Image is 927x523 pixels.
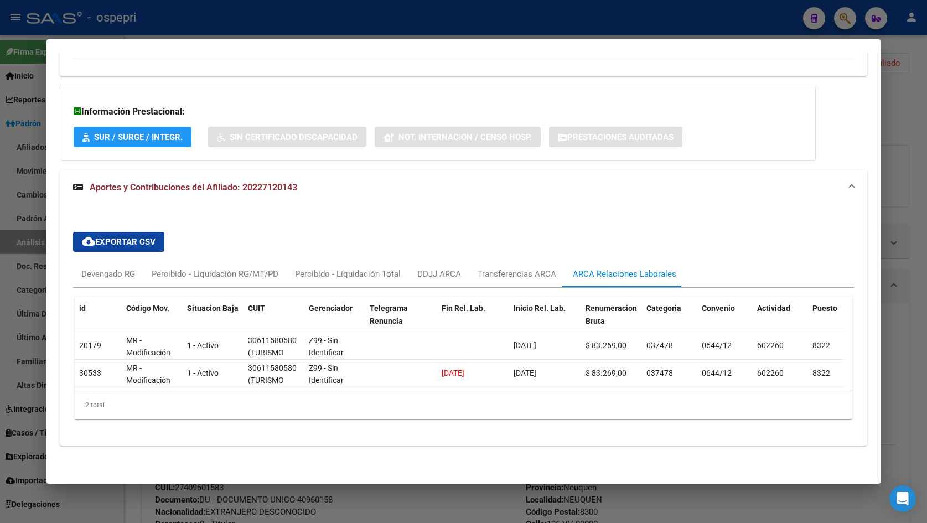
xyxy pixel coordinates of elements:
span: SUR / SURGE / INTEGR. [94,132,183,142]
datatable-header-cell: Código Mov. [122,297,183,345]
datatable-header-cell: Situacion Baja [183,297,244,345]
datatable-header-cell: Telegrama Renuncia [365,297,437,345]
span: Z99 - Sin Identificar [309,336,344,358]
span: Not. Internacion / Censo Hosp. [398,132,532,142]
span: Convenio [702,304,735,313]
span: Prestaciones Auditadas [567,132,674,142]
datatable-header-cell: Fin Rel. Lab. [437,297,509,345]
span: 602260 [757,369,784,377]
div: Devengado RG [81,268,135,280]
mat-expansion-panel-header: Aportes y Contribuciones del Afiliado: 20227120143 [60,170,868,205]
button: Prestaciones Auditadas [549,127,682,147]
datatable-header-cell: CUIT [244,297,304,345]
span: [DATE] [442,369,464,377]
span: 602260 [757,341,784,350]
button: Not. Internacion / Censo Hosp. [375,127,541,147]
span: id [79,304,86,313]
span: Fin Rel. Lab. [442,304,485,313]
span: 037478 [646,369,673,377]
div: 30611580580 [248,334,297,347]
span: Actividad [757,304,790,313]
span: $ 83.269,00 [586,341,626,350]
div: Open Intercom Messenger [889,485,916,512]
datatable-header-cell: Inicio Rel. Lab. [509,297,581,345]
span: Código Mov. [126,304,169,313]
datatable-header-cell: Renumeracion Bruta [581,297,642,345]
button: SUR / SURGE / INTEGR. [74,127,191,147]
span: [DATE] [514,341,536,350]
div: 30611580580 [248,362,297,375]
div: Percibido - Liquidación Total [295,268,401,280]
div: Transferencias ARCA [478,268,556,280]
span: 1 - Activo [187,369,219,377]
span: 1 - Activo [187,341,219,350]
h3: Información Prestacional: [74,105,802,118]
span: 0644/12 [702,341,732,350]
span: MR - Modificación de datos en la relación CUIT –CUIL [126,364,178,423]
span: Inicio Rel. Lab. [514,304,566,313]
button: Exportar CSV [73,232,164,252]
span: 8322 [812,369,830,377]
div: DDJJ ARCA [417,268,461,280]
mat-icon: cloud_download [82,235,95,248]
span: MR - Modificación de datos en la relación CUIT –CUIL [126,336,178,395]
div: 2 total [75,391,853,419]
span: [DATE] [514,369,536,377]
datatable-header-cell: id [75,297,122,345]
span: Gerenciador [309,304,353,313]
datatable-header-cell: Actividad [753,297,808,345]
datatable-header-cell: Convenio [697,297,753,345]
span: $ 83.269,00 [586,369,626,377]
div: Percibido - Liquidación RG/MT/PD [152,268,278,280]
span: (TURISMO PATAGONIA S A) [248,376,296,410]
div: Aportes y Contribuciones del Afiliado: 20227120143 [60,205,868,446]
span: Aportes y Contribuciones del Afiliado: 20227120143 [90,182,297,193]
span: 20179 [79,341,101,350]
span: Z99 - Sin Identificar [309,364,344,385]
div: ARCA Relaciones Laborales [573,268,676,280]
span: Sin Certificado Discapacidad [230,132,358,142]
span: 037478 [646,341,673,350]
span: Exportar CSV [82,237,156,247]
span: (TURISMO PATAGONIA S A) [248,348,296,382]
button: Sin Certificado Discapacidad [208,127,366,147]
span: Telegrama Renuncia [370,304,408,325]
span: Puesto [812,304,837,313]
span: 0644/12 [702,369,732,377]
span: Renumeracion Bruta [586,304,637,325]
span: Categoria [646,304,681,313]
span: Situacion Baja [187,304,239,313]
datatable-header-cell: Puesto [808,297,863,345]
datatable-header-cell: Categoria [642,297,697,345]
span: 8322 [812,341,830,350]
span: CUIT [248,304,265,313]
span: 30533 [79,369,101,377]
datatable-header-cell: Gerenciador [304,297,365,345]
